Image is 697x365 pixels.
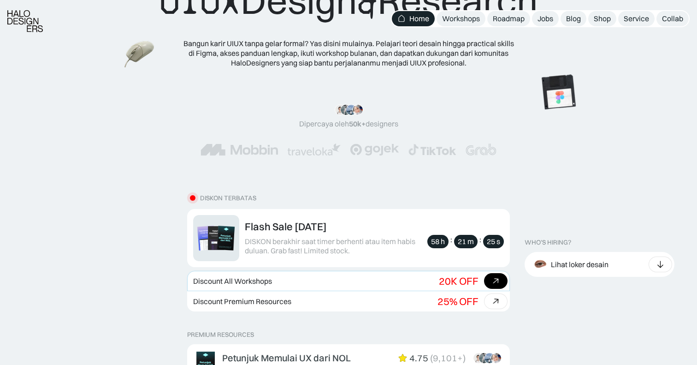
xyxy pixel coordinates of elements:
div: DISKON berakhir saat timer berhenti atau item habis duluan. Grab fast! Limited stock. [245,237,423,256]
div: : [450,235,452,245]
div: Workshops [442,14,480,24]
a: Collab [656,11,689,26]
a: Jobs [532,11,559,26]
div: Discount All Workshops [193,277,272,286]
div: 58 h [431,237,445,246]
div: Lihat loker desain [551,260,608,269]
a: Workshops [437,11,485,26]
div: Jobs [538,14,553,24]
div: Home [409,14,429,24]
a: Roadmap [487,11,530,26]
span: 50k+ [349,119,366,128]
a: Shop [588,11,616,26]
div: Petunjuk Memulai UX dari NOL [222,353,351,364]
div: Shop [594,14,611,24]
div: Collab [662,14,683,24]
div: ) [463,353,466,364]
div: 4.75 [409,353,428,364]
div: Service [624,14,649,24]
div: 21 m [458,237,474,246]
div: 9,101+ [433,353,463,364]
div: diskon terbatas [200,194,256,202]
a: Discount Premium Resources25% OFF [187,291,510,311]
div: Dipercaya oleh designers [299,119,398,129]
div: : [479,235,481,245]
div: Flash Sale [DATE] [245,221,327,233]
a: Discount All Workshops20K OFF [187,271,510,291]
div: ( [430,353,433,364]
a: Service [618,11,655,26]
div: Blog [566,14,581,24]
div: Roadmap [493,14,525,24]
a: Blog [561,11,586,26]
div: 25 s [487,237,500,246]
div: WHO’S HIRING? [525,239,571,246]
div: Discount Premium Resources [193,297,291,306]
div: Bangun karir UIUX tanpa gelar formal? Yas disini mulainya. Pelajari teori desain hingga practical... [183,39,514,67]
div: 20K OFF [439,275,478,287]
div: 25% OFF [437,295,478,307]
p: PREMIUM RESOURCES [187,331,510,339]
a: Home [392,11,435,26]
